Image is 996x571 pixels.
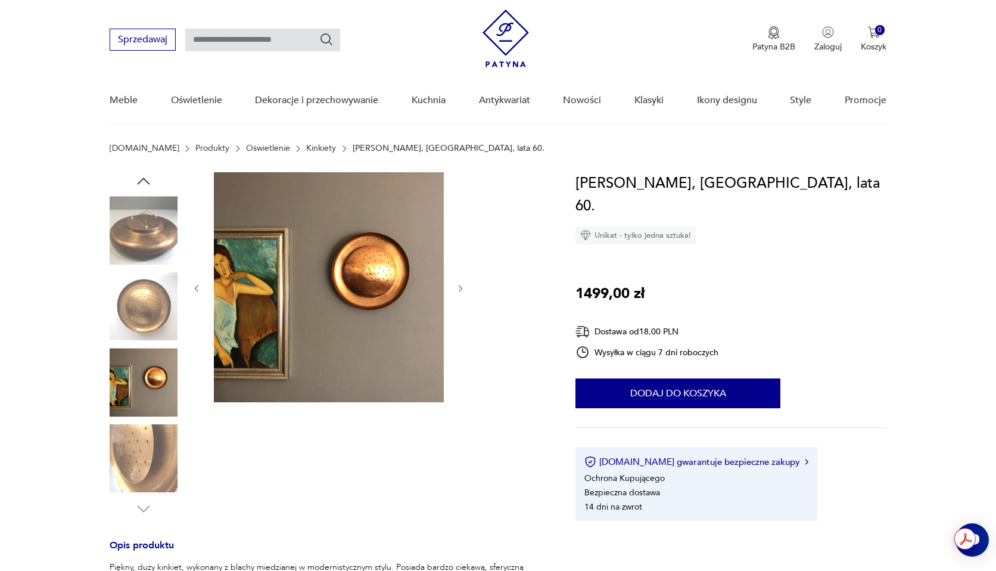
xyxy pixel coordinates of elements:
[584,473,665,484] li: Ochrona Kupującego
[483,10,529,67] img: Patyna - sklep z meblami i dekoracjami vintage
[584,456,596,468] img: Ikona certyfikatu
[195,144,229,153] a: Produkty
[575,226,696,244] div: Unikat - tylko jedna sztuka!
[246,144,290,153] a: Oświetlenie
[110,424,178,492] img: Zdjęcie produktu Miedziany kinkiet, Niemcy, lata 60.
[319,32,334,46] button: Szukaj
[768,26,780,39] img: Ikona medalu
[814,41,842,52] p: Zaloguj
[110,348,178,416] img: Zdjęcie produktu Miedziany kinkiet, Niemcy, lata 60.
[110,77,138,123] a: Meble
[479,77,530,123] a: Antykwariat
[110,542,547,561] h3: Opis produktu
[752,26,795,52] a: Ikona medaluPatyna B2B
[584,487,660,498] li: Bezpieczna dostawa
[575,378,780,408] button: Dodaj do koszyka
[110,196,178,264] img: Zdjęcie produktu Miedziany kinkiet, Niemcy, lata 60.
[805,459,808,465] img: Ikona strzałki w prawo
[584,456,808,468] button: [DOMAIN_NAME] gwarantuje bezpieczne zakupy
[306,144,336,153] a: Kinkiety
[575,324,718,339] div: Dostawa od 18,00 PLN
[110,36,176,45] a: Sprzedawaj
[412,77,446,123] a: Kuchnia
[575,345,718,359] div: Wysyłka w ciągu 7 dni roboczych
[955,523,989,557] iframe: Smartsupp widget button
[575,283,645,305] p: 1499,00 zł
[110,144,179,153] a: [DOMAIN_NAME]
[214,172,444,402] img: Zdjęcie produktu Miedziany kinkiet, Niemcy, lata 60.
[580,230,591,241] img: Ikona diamentu
[861,26,886,52] button: 0Koszyk
[822,26,834,38] img: Ikonka użytkownika
[575,172,886,218] h1: [PERSON_NAME], [GEOGRAPHIC_DATA], lata 60.
[868,26,880,38] img: Ikona koszyka
[790,77,811,123] a: Style
[752,41,795,52] p: Patyna B2B
[110,272,178,340] img: Zdjęcie produktu Miedziany kinkiet, Niemcy, lata 60.
[845,77,886,123] a: Promocje
[697,77,757,123] a: Ikony designu
[575,324,590,339] img: Ikona dostawy
[110,29,176,51] button: Sprzedawaj
[634,77,664,123] a: Klasyki
[875,25,885,35] div: 0
[861,41,886,52] p: Koszyk
[814,26,842,52] button: Zaloguj
[353,144,544,153] p: [PERSON_NAME], [GEOGRAPHIC_DATA], lata 60.
[584,501,642,513] li: 14 dni na zwrot
[563,77,601,123] a: Nowości
[752,26,795,52] button: Patyna B2B
[255,77,378,123] a: Dekoracje i przechowywanie
[171,77,222,123] a: Oświetlenie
